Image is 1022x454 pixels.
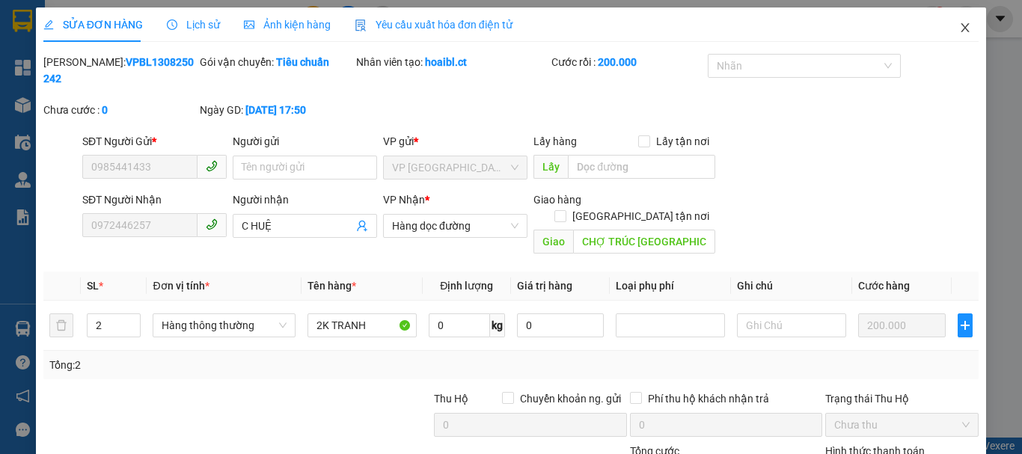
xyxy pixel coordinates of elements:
[307,280,356,292] span: Tên hàng
[87,280,99,292] span: SL
[140,55,625,74] li: Hotline: 1900252555
[206,160,218,172] span: phone
[200,54,353,70] div: Gói vận chuyển:
[43,54,197,87] div: [PERSON_NAME]:
[598,56,637,68] b: 200.000
[233,191,377,208] div: Người nhận
[573,230,715,254] input: Dọc đường
[533,194,581,206] span: Giao hàng
[233,133,377,150] div: Người gửi
[533,135,577,147] span: Lấy hàng
[610,272,731,301] th: Loại phụ phí
[355,19,512,31] span: Yêu cầu xuất hóa đơn điện tử
[434,393,468,405] span: Thu Hộ
[737,313,846,337] input: Ghi Chú
[959,22,971,34] span: close
[958,319,972,331] span: plus
[49,313,73,337] button: delete
[356,54,548,70] div: Nhân viên tạo:
[533,230,573,254] span: Giao
[642,390,775,407] span: Phí thu hộ khách nhận trả
[153,280,209,292] span: Đơn vị tính
[958,313,973,337] button: plus
[834,414,970,436] span: Chưa thu
[19,19,94,93] img: logo.jpg
[162,314,286,337] span: Hàng thông thường
[392,215,518,237] span: Hàng dọc đường
[517,280,572,292] span: Giá trị hàng
[356,220,368,232] span: user-add
[383,133,527,150] div: VP gửi
[858,313,946,337] input: 0
[167,19,177,30] span: clock-circle
[392,156,518,179] span: VP Bình Lộc
[944,7,986,49] button: Close
[245,104,306,116] b: [DATE] 17:50
[43,19,54,30] span: edit
[440,280,493,292] span: Định lượng
[244,19,254,30] span: picture
[514,390,627,407] span: Chuyển khoản ng. gửi
[19,108,223,159] b: GỬI : VP [GEOGRAPHIC_DATA]
[533,155,568,179] span: Lấy
[49,357,396,373] div: Tổng: 2
[244,19,331,31] span: Ảnh kiện hàng
[276,56,329,68] b: Tiêu chuẩn
[355,19,367,31] img: icon
[200,102,353,118] div: Ngày GD:
[490,313,505,337] span: kg
[82,133,227,150] div: SĐT Người Gửi
[825,390,979,407] div: Trạng thái Thu Hộ
[425,56,467,68] b: hoaibl.ct
[307,313,417,337] input: VD: Bàn, Ghế
[167,19,220,31] span: Lịch sử
[566,208,715,224] span: [GEOGRAPHIC_DATA] tận nơi
[82,191,227,208] div: SĐT Người Nhận
[102,104,108,116] b: 0
[206,218,218,230] span: phone
[140,37,625,55] li: Cổ Đạm, xã [GEOGRAPHIC_DATA], [GEOGRAPHIC_DATA]
[43,19,143,31] span: SỬA ĐƠN HÀNG
[650,133,715,150] span: Lấy tận nơi
[551,54,705,70] div: Cước rồi :
[731,272,852,301] th: Ghi chú
[568,155,715,179] input: Dọc đường
[858,280,910,292] span: Cước hàng
[43,102,197,118] div: Chưa cước :
[383,194,425,206] span: VP Nhận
